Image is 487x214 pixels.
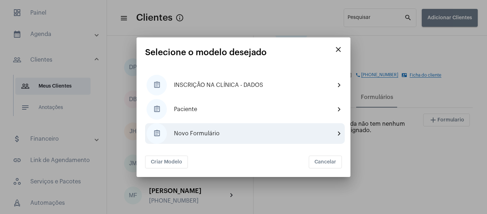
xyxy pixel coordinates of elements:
span: Selecione o modelo desejado [145,48,267,57]
mat-icon: chevron_right [335,81,343,89]
span: Cancelar [314,160,336,165]
mat-icon: chevron_right [335,129,343,138]
a: Novo Formulário [174,130,335,137]
span: assignment [147,123,167,144]
span: assignment [147,99,167,120]
mat-icon: close [334,45,343,54]
span: assignment [147,75,167,95]
span: Criar Modelo [151,160,182,165]
mat-icon: chevron_right [335,105,343,114]
a: INSCRIÇÃO NA CLÍNICA - DADOS [174,82,335,88]
button: Criar Modelo [145,156,188,168]
a: Paciente [174,106,335,113]
button: Cancelar [309,156,342,168]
